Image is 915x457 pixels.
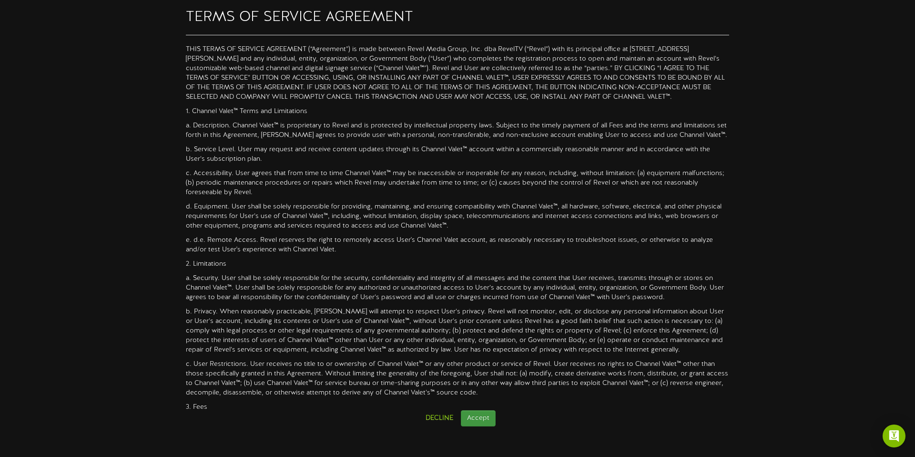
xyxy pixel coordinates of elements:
[461,410,496,426] button: Accept
[186,360,729,398] p: c. User Restrictions. User receives no title to or ownership of Channel Valet™ or any other produ...
[186,236,729,255] p: e. d.e. Remote Access. Revel reserves the right to remotely access User's Channel Valet account, ...
[186,121,729,140] p: a. Description. Channel Valet™ is proprietary to Revel and is protected by intellectual property ...
[186,260,729,269] p: 2. Limitations
[186,169,729,197] p: c. Accessibility. User agrees that from time to time Channel Valet™ may be inaccessible or inoper...
[186,307,729,355] p: b. Privacy. When reasonably practicable, [PERSON_NAME] will attempt to respect User’s privacy. Re...
[420,411,459,426] button: Decline
[186,274,729,302] p: a. Security. User shall be solely responsible for the security, confidentiality and integrity of ...
[186,202,729,231] p: d. Equipment. User shall be solely responsible for providing, maintaining, and ensuring compatibi...
[186,107,729,116] p: 1. Channel Valet™ Terms and Limitations
[883,425,905,447] div: Open Intercom Messenger
[186,145,729,164] p: b. Service Level. User may request and receive content updates through its Channel Valet™ account...
[186,10,729,25] h2: TERMS OF SERVICE AGREEMENT
[186,45,729,102] p: THIS TERMS OF SERVICE AGREEMENT (“Agreement”) is made between Revel Media Group, Inc. dba RevelTV...
[186,403,729,412] p: 3. Fees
